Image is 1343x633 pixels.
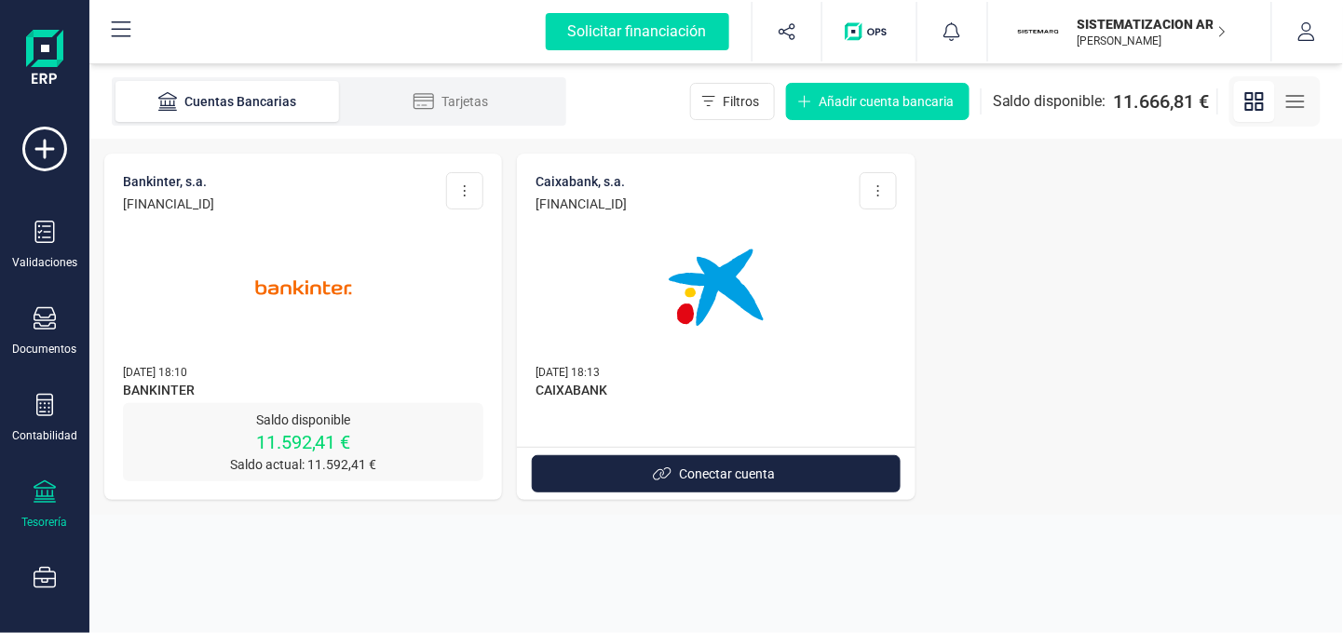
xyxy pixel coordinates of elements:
[546,13,729,50] div: Solicitar financiación
[123,411,483,429] p: Saldo disponible
[1018,11,1059,52] img: SI
[13,342,77,357] div: Documentos
[679,465,775,483] span: Conectar cuenta
[153,92,302,111] div: Cuentas Bancarias
[523,2,752,61] button: Solicitar financiación
[532,455,900,492] button: Conectar cuenta
[123,366,187,379] span: [DATE] 18:10
[536,195,627,213] p: [FINANCIAL_ID]
[536,381,896,403] span: CAIXABANK
[993,90,1106,113] span: Saldo disponible:
[1078,15,1227,34] p: SISTEMATIZACION ARQUITECTONICA EN REFORMAS SL
[723,92,759,111] span: Filtros
[123,195,214,213] p: [FINANCIAL_ID]
[123,429,483,455] p: 11.592,41 €
[123,381,483,403] span: BANKINTER
[123,455,483,474] p: Saldo actual: 11.592,41 €
[1011,2,1249,61] button: SISISTEMATIZACION ARQUITECTONICA EN REFORMAS SL[PERSON_NAME]
[12,255,77,270] div: Validaciones
[536,366,600,379] span: [DATE] 18:13
[1114,88,1210,114] span: 11.666,81 €
[819,92,954,111] span: Añadir cuenta bancaria
[22,515,68,530] div: Tesorería
[834,2,905,61] button: Logo de OPS
[845,22,894,41] img: Logo de OPS
[123,172,214,191] p: BANKINTER, S.A.
[1078,34,1227,48] p: [PERSON_NAME]
[536,172,627,191] p: CAIXABANK, S.A.
[376,92,525,111] div: Tarjetas
[26,30,63,89] img: Logo Finanedi
[12,428,77,443] div: Contabilidad
[786,83,970,120] button: Añadir cuenta bancaria
[690,83,775,120] button: Filtros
